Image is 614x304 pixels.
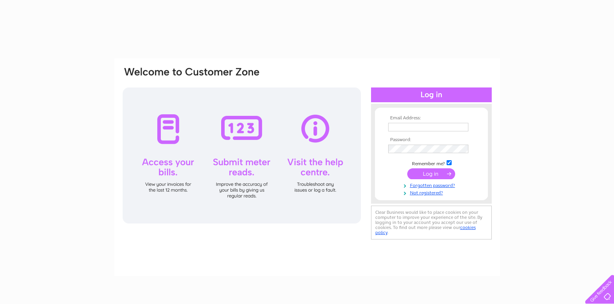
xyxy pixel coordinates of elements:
a: Forgotten password? [388,181,477,189]
input: Submit [407,168,455,179]
a: Not registered? [388,189,477,196]
th: Password: [386,137,477,143]
a: cookies policy [375,225,476,235]
div: Clear Business would like to place cookies on your computer to improve your experience of the sit... [371,206,492,239]
td: Remember me? [386,159,477,167]
th: Email Address: [386,115,477,121]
